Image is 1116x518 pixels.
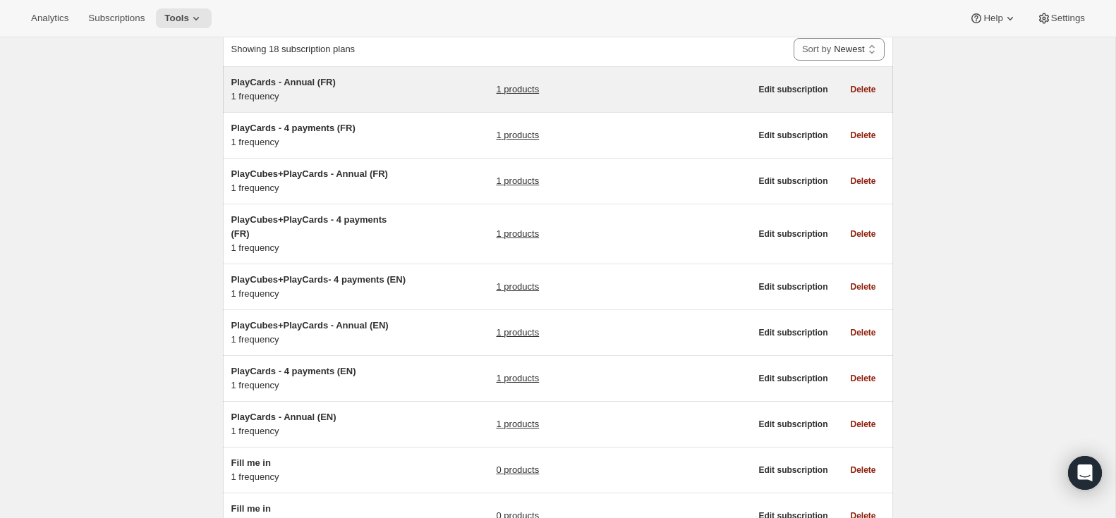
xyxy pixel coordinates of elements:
[842,414,884,434] button: Delete
[23,8,77,28] button: Analytics
[961,8,1025,28] button: Help
[842,277,884,297] button: Delete
[842,460,884,480] button: Delete
[88,13,145,24] span: Subscriptions
[758,84,827,95] span: Edit subscription
[750,277,836,297] button: Edit subscription
[842,224,884,244] button: Delete
[231,121,408,149] div: 1 frequency
[850,130,875,141] span: Delete
[750,414,836,434] button: Edit subscription
[758,228,827,240] span: Edit subscription
[750,171,836,191] button: Edit subscription
[758,419,827,430] span: Edit subscription
[231,320,389,331] span: PlayCubes+PlayCards - Annual (EN)
[842,171,884,191] button: Delete
[231,214,387,239] span: PlayCubes+PlayCards - 4 payments (FR)
[231,364,408,393] div: 1 frequency
[1051,13,1085,24] span: Settings
[231,456,408,484] div: 1 frequency
[231,167,408,195] div: 1 frequency
[231,273,408,301] div: 1 frequency
[496,82,539,97] a: 1 products
[758,327,827,338] span: Edit subscription
[850,175,875,187] span: Delete
[758,130,827,141] span: Edit subscription
[983,13,1002,24] span: Help
[231,319,408,347] div: 1 frequency
[231,77,336,87] span: PlayCards - Annual (FR)
[850,281,875,292] span: Delete
[231,410,408,438] div: 1 frequency
[231,503,271,514] span: Fill me in
[231,457,271,468] span: Fill me in
[231,123,356,133] span: PlayCards - 4 payments (FR)
[750,224,836,244] button: Edit subscription
[1068,456,1102,490] div: Open Intercom Messenger
[850,228,875,240] span: Delete
[850,327,875,338] span: Delete
[31,13,68,24] span: Analytics
[496,128,539,142] a: 1 products
[750,460,836,480] button: Edit subscription
[758,464,827,476] span: Edit subscription
[231,44,356,54] span: Showing 18 subscription plans
[758,373,827,384] span: Edit subscription
[750,80,836,99] button: Edit subscription
[496,227,539,241] a: 1 products
[842,369,884,388] button: Delete
[496,463,539,477] a: 0 products
[842,125,884,145] button: Delete
[156,8,212,28] button: Tools
[1029,8,1093,28] button: Settings
[842,323,884,343] button: Delete
[496,371,539,386] a: 1 products
[164,13,189,24] span: Tools
[750,125,836,145] button: Edit subscription
[758,175,827,187] span: Edit subscription
[231,168,388,179] span: PlayCubes+PlayCards - Annual (FR)
[496,174,539,188] a: 1 products
[496,417,539,431] a: 1 products
[80,8,153,28] button: Subscriptions
[850,84,875,95] span: Delete
[850,373,875,384] span: Delete
[231,366,356,376] span: PlayCards - 4 payments (EN)
[231,75,408,104] div: 1 frequency
[750,369,836,388] button: Edit subscription
[231,412,336,422] span: PlayCards - Annual (EN)
[496,280,539,294] a: 1 products
[850,464,875,476] span: Delete
[758,281,827,292] span: Edit subscription
[231,213,408,255] div: 1 frequency
[850,419,875,430] span: Delete
[496,326,539,340] a: 1 products
[750,323,836,343] button: Edit subscription
[842,80,884,99] button: Delete
[231,274,406,285] span: PlayCubes+PlayCards- 4 payments (EN)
